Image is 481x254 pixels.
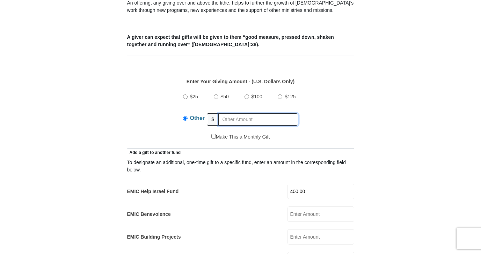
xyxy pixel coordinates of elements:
label: EMIC Help Israel Fund [127,188,179,195]
label: Make This a Monthly Gift [211,133,270,141]
span: Other [190,115,205,121]
span: $50 [221,94,229,99]
span: $25 [190,94,198,99]
input: Make This a Monthly Gift [211,134,216,139]
input: Enter Amount [287,229,354,245]
span: $ [207,113,219,126]
input: Enter Amount [287,184,354,199]
label: EMIC Benevolence [127,211,171,218]
label: EMIC Building Projects [127,233,181,241]
strong: Enter Your Giving Amount - (U.S. Dollars Only) [187,79,294,84]
span: $125 [285,94,296,99]
b: A giver can expect that gifts will be given to them “good measure, pressed down, shaken together ... [127,34,334,47]
input: Other Amount [218,113,298,126]
span: $100 [252,94,262,99]
input: Enter Amount [287,206,354,222]
div: To designate an additional, one-time gift to a specific fund, enter an amount in the correspondin... [127,159,354,174]
span: Add a gift to another fund [127,150,181,155]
